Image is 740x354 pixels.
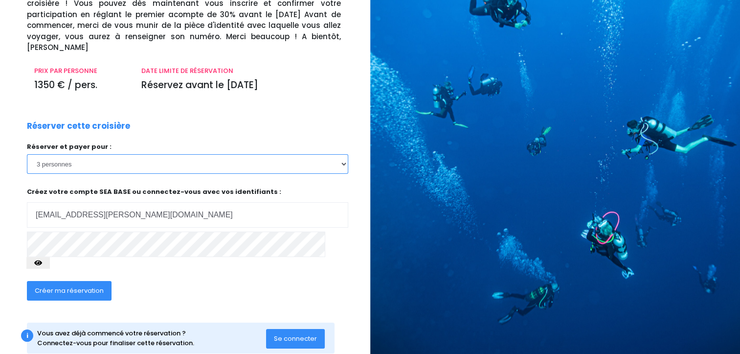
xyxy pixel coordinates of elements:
[21,330,33,342] div: i
[27,202,348,228] input: Adresse email
[34,78,127,93] p: 1350 € / pers.
[27,142,348,152] p: Réserver et payer pour :
[141,78,341,93] p: Réservez avant le [DATE]
[35,286,104,295] span: Créer ma réservation
[37,329,266,348] div: Vous avez déjà commencé votre réservation ? Connectez-vous pour finaliser cette réservation.
[141,66,341,76] p: DATE LIMITE DE RÉSERVATION
[27,120,130,133] p: Réserver cette croisière
[266,329,325,349] button: Se connecter
[27,187,348,228] p: Créez votre compte SEA BASE ou connectez-vous avec vos identifiants :
[27,281,112,301] button: Créer ma réservation
[34,66,127,76] p: PRIX PAR PERSONNE
[274,334,317,343] span: Se connecter
[266,334,325,342] a: Se connecter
